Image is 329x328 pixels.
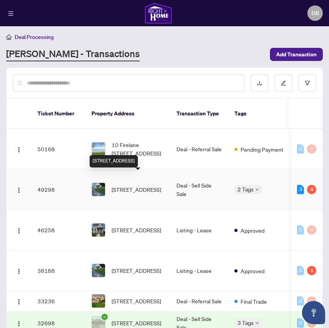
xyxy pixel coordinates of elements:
td: Listing - Lease [170,210,228,250]
div: 0 [297,296,304,306]
button: Open asap [302,301,325,324]
img: Logo [16,299,22,305]
button: edit [275,74,292,92]
span: download [257,80,262,86]
span: filter [305,80,310,86]
a: [PERSON_NAME] - Transactions [6,47,140,61]
div: 0 [307,144,316,154]
button: Logo [13,224,25,236]
span: Deal Processing [15,34,54,41]
img: Logo [16,268,22,274]
span: Pending Payment [241,145,283,154]
button: Logo [13,264,25,277]
button: Logo [13,143,25,155]
th: Transaction Type [170,99,228,129]
div: 0 [307,318,316,328]
td: Listing - Lease [170,250,228,291]
span: 10 Firelane [STREET_ADDRESS] [112,140,164,157]
span: [STREET_ADDRESS] [112,185,161,194]
div: 0 [297,144,304,154]
div: 3 [297,185,304,194]
td: 33236 [31,291,85,311]
th: Tags [228,99,297,129]
span: [STREET_ADDRESS] [112,226,161,234]
button: filter [298,74,316,92]
td: 49298 [31,169,85,210]
img: Logo [16,228,22,234]
td: Deal - Referral Sale [170,129,228,169]
div: 1 [307,266,316,275]
button: Logo [13,183,25,196]
img: Logo [16,187,22,193]
span: edit [281,80,286,86]
span: check-circle [102,314,108,320]
span: [STREET_ADDRESS] [112,266,161,275]
span: down [255,321,259,325]
img: thumbnail-img [92,183,105,196]
div: 0 [307,225,316,235]
div: 0 [297,225,304,235]
img: thumbnail-img [92,264,105,277]
th: Ticket Number [31,99,85,129]
img: Logo [16,321,22,327]
td: 46258 [31,210,85,250]
span: 3 Tags [237,318,254,327]
span: [STREET_ADDRESS] [112,297,161,305]
span: DB [312,9,319,17]
img: Logo [16,147,22,153]
span: 2 Tags [237,185,254,194]
button: download [251,74,268,92]
img: thumbnail-img [92,223,105,237]
th: Property Address [85,99,170,129]
div: 0 [297,318,304,328]
span: Final Trade [241,297,267,306]
span: menu [8,11,14,16]
img: thumbnail-img [92,142,105,156]
button: Add Transaction [270,48,323,61]
span: Approved [241,226,265,235]
img: thumbnail-img [92,294,105,308]
td: 50168 [31,129,85,169]
span: Approved [241,267,265,275]
span: down [255,188,259,191]
div: 0 [307,296,316,306]
span: Add Transaction [276,48,317,61]
span: home [6,34,12,40]
button: Logo [13,295,25,307]
div: 0 [297,266,304,275]
div: [STREET_ADDRESS] [90,155,138,167]
td: Deal - Sell Side Sale [170,169,228,210]
img: logo [144,2,172,24]
div: 4 [307,185,316,194]
span: [STREET_ADDRESS] [112,319,161,327]
td: 38188 [31,250,85,291]
td: Deal - Referral Sale [170,291,228,311]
